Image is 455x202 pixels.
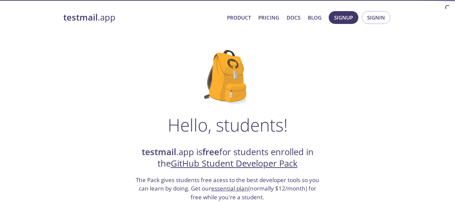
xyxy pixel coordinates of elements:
a: Blog [308,13,322,22]
button: Signin [362,11,390,24]
a: testmail.app [63,12,222,23]
strong: testmail [142,146,176,158]
h1: Hello, students! [168,115,288,135]
span: Signup [334,13,353,22]
a: GitHub Student Developer Pack [171,157,298,169]
h2: .app is for students enrolled in the [135,146,320,170]
img: github-student-backpack.png [204,50,251,104]
button: Signup [329,11,358,24]
a: Pricing [258,13,279,22]
strong: free [202,146,219,158]
a: Docs [287,13,300,22]
h3: The Pack gives students free acess to the best developer tools so you can learn by doing. Get our... [135,176,320,202]
strong: testmail [63,11,98,23]
span: Signin [367,13,385,22]
a: essential plan [211,184,248,192]
a: Product [227,13,251,22]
